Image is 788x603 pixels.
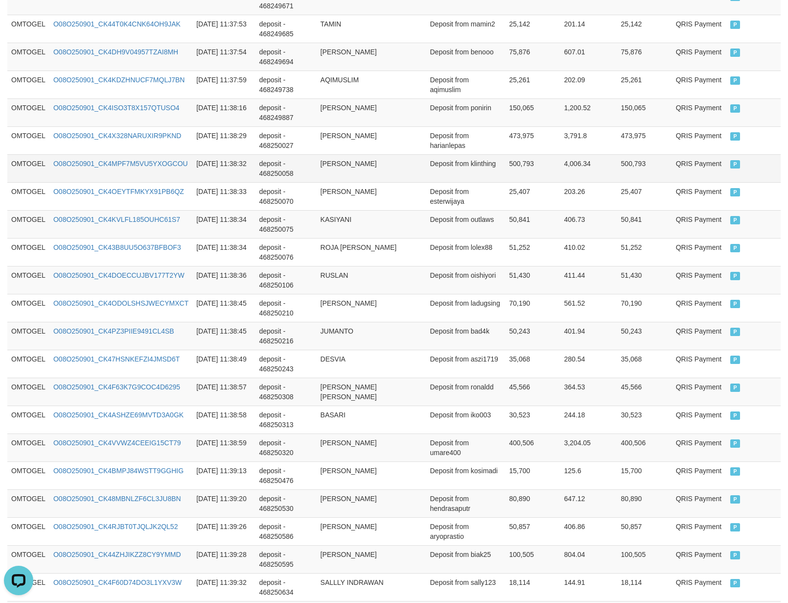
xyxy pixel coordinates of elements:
td: 125.6 [560,461,617,489]
td: [PERSON_NAME] [317,98,426,126]
td: [PERSON_NAME] [317,154,426,182]
td: 411.44 [560,266,617,294]
td: deposit - 468250530 [255,489,316,517]
span: PAID [730,356,740,364]
td: 25,407 [505,182,560,210]
td: 50,243 [505,322,560,350]
td: [DATE] 11:38:59 [192,434,255,461]
td: QRIS Payment [672,182,726,210]
td: 100,505 [505,545,560,573]
td: ROJA [PERSON_NAME] [317,238,426,266]
a: O08O250901_CK4KDZHNUCF7MQLJ7BN [53,76,185,84]
td: Deposit from harianlepas [426,126,505,154]
span: PAID [730,300,740,308]
td: [DATE] 11:37:53 [192,15,255,43]
td: 25,407 [617,182,672,210]
td: 50,857 [505,517,560,545]
td: [PERSON_NAME] [317,126,426,154]
td: 500,793 [617,154,672,182]
td: deposit - 468250634 [255,573,316,601]
td: AQIMUSLIM [317,71,426,98]
span: PAID [730,76,740,85]
td: deposit - 468249694 [255,43,316,71]
td: OMTOGEL [7,322,49,350]
td: deposit - 468250058 [255,154,316,182]
td: 70,190 [505,294,560,322]
td: 4,006.34 [560,154,617,182]
td: Deposit from kosimadi [426,461,505,489]
td: OMTOGEL [7,15,49,43]
a: O08O250901_CK47HSNKEFZI4JMSD6T [53,355,180,363]
span: PAID [730,188,740,196]
span: PAID [730,48,740,57]
td: KASIYANI [317,210,426,238]
td: Deposit from aqimuslim [426,71,505,98]
td: Deposit from iko003 [426,406,505,434]
td: Deposit from aryoprastio [426,517,505,545]
span: PAID [730,439,740,448]
td: [PERSON_NAME] [317,545,426,573]
td: OMTOGEL [7,154,49,182]
td: OMTOGEL [7,71,49,98]
span: PAID [730,328,740,336]
td: 25,142 [617,15,672,43]
td: deposit - 468250243 [255,350,316,378]
td: QRIS Payment [672,350,726,378]
td: 50,841 [505,210,560,238]
td: OMTOGEL [7,182,49,210]
a: O08O250901_CK4MPF7M5VU5YXOGCOU [53,160,188,168]
td: OMTOGEL [7,378,49,406]
td: [DATE] 11:39:26 [192,517,255,545]
td: QRIS Payment [672,294,726,322]
td: OMTOGEL [7,294,49,322]
td: 401.94 [560,322,617,350]
td: Deposit from lolex88 [426,238,505,266]
td: deposit - 468250027 [255,126,316,154]
td: Deposit from klinthing [426,154,505,182]
td: 51,252 [617,238,672,266]
td: 80,890 [617,489,672,517]
td: QRIS Payment [672,154,726,182]
td: [DATE] 11:38:36 [192,266,255,294]
td: [PERSON_NAME] [317,43,426,71]
td: 30,523 [505,406,560,434]
td: deposit - 468250595 [255,545,316,573]
td: [DATE] 11:38:33 [192,182,255,210]
td: 150,065 [505,98,560,126]
td: OMTOGEL [7,210,49,238]
a: O08O250901_CK4ODOLSHSJWECYMXCT [53,299,188,307]
td: 51,252 [505,238,560,266]
td: [DATE] 11:38:57 [192,378,255,406]
td: Deposit from umare400 [426,434,505,461]
td: [PERSON_NAME] [317,182,426,210]
td: 144.91 [560,573,617,601]
span: PAID [730,160,740,169]
a: O08O250901_CK4OEYTFMKYX91PB6QZ [53,188,184,195]
td: TAMIN [317,15,426,43]
a: O08O250901_CK4RJBT0TJQLJK2QL52 [53,523,178,531]
a: O08O250901_CK44ZHJIKZZ8CY9YMMD [53,551,181,558]
td: 100,505 [617,545,672,573]
td: Deposit from outlaws [426,210,505,238]
span: PAID [730,579,740,587]
a: O08O250901_CK4X328NARUXIR9PKND [53,132,181,140]
td: QRIS Payment [672,461,726,489]
td: OMTOGEL [7,43,49,71]
a: O08O250901_CK4BMPJ84WSTT9GGHIG [53,467,184,475]
td: [DATE] 11:39:28 [192,545,255,573]
td: deposit - 468250586 [255,517,316,545]
td: 647.12 [560,489,617,517]
td: 45,566 [505,378,560,406]
td: Deposit from oishiyori [426,266,505,294]
td: [PERSON_NAME] [317,489,426,517]
td: Deposit from hendrasaputr [426,489,505,517]
td: 75,876 [505,43,560,71]
td: OMTOGEL [7,350,49,378]
td: 35,068 [505,350,560,378]
td: 804.04 [560,545,617,573]
a: O08O250901_CK43B8UU5O637BFBOF3 [53,243,181,251]
span: PAID [730,411,740,420]
td: deposit - 468250210 [255,294,316,322]
td: 473,975 [505,126,560,154]
td: DESVIA [317,350,426,378]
